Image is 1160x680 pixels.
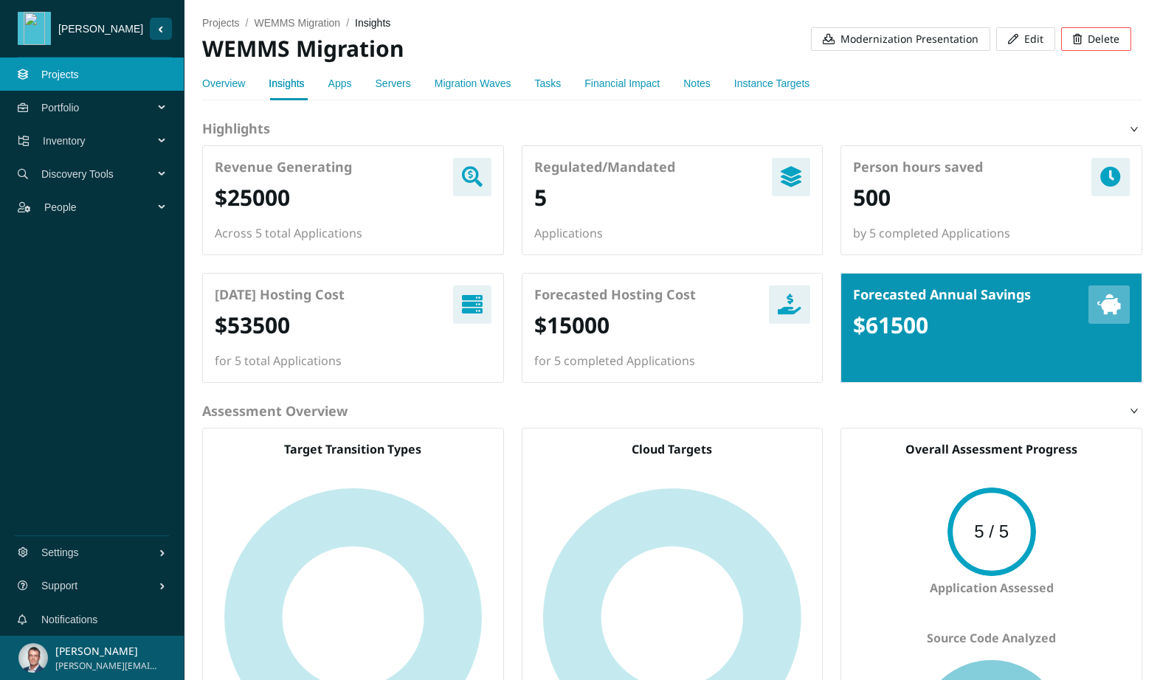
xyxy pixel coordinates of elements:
[534,224,675,243] span: Applications
[202,17,240,29] a: projects
[202,112,1142,145] div: Highlights
[853,440,1130,458] h5: Overall Assessment Progress
[246,17,249,29] span: /
[215,285,345,304] h4: [DATE] Hosting Cost
[853,579,1130,597] h5: Application Assessed
[41,152,159,196] span: Discovery Tools
[435,77,511,89] a: Migration Waves
[1088,31,1119,47] span: Delete
[534,183,547,213] h2: 5
[853,285,1031,304] h4: Forecasted Annual Savings
[534,158,675,176] h4: Regulated/Mandated
[683,77,711,89] a: Notes
[215,183,290,213] h2: $25000
[215,224,362,243] span: Across 5 total Applications
[41,563,159,608] span: Support
[269,77,304,89] a: Insights
[18,643,48,673] img: ALV-UjUYTDK3rBNklwRfu1Y3w8S2kZ6nIJ7TQwsmy52uaTL4evg6A9neHiNhPCW_waUVfTFG7JGC2u9XuWQmQxkLNdatjRSLQ...
[840,31,978,47] span: Modernization Presentation
[202,395,1142,428] div: Assessment Overview
[853,310,928,341] h2: $61500
[51,21,150,37] span: [PERSON_NAME]
[1024,31,1043,47] span: Edit
[215,310,290,341] h2: $53500
[734,77,809,89] a: Instance Targets
[41,86,159,130] span: Portfolio
[202,402,1142,420] h4: Assessment Overview
[376,77,411,89] a: Servers
[55,643,158,659] p: [PERSON_NAME]
[534,285,696,304] h4: Forecasted Hosting Cost
[254,17,340,29] a: WEMMS Migration
[996,27,1055,51] button: Edit
[55,659,158,673] span: [PERSON_NAME][EMAIL_ADDRESS][PERSON_NAME][DOMAIN_NAME]
[1130,125,1139,133] span: right
[534,352,696,370] span: for 5 completed Applications
[346,17,349,29] span: /
[355,17,390,29] span: insights
[853,224,1010,243] span: by 5 completed Applications
[811,27,990,51] button: Modernization Presentation
[535,77,562,89] a: Tasks
[853,183,891,213] h2: 500
[215,440,491,458] h5: Target Transition Types
[584,77,660,89] a: Financial Impact
[44,185,159,229] span: People
[853,629,1130,647] h5: Source Code Analyzed
[41,614,97,625] a: Notifications
[215,352,345,370] span: for 5 total Applications
[215,158,362,176] h4: Revenue Generating
[202,119,1142,138] h4: Highlights
[41,530,159,575] span: Settings
[1061,27,1131,51] button: Delete
[202,34,667,64] h2: WEMMS Migration
[534,440,811,458] h5: Cloud Targets
[328,77,352,89] a: Apps
[853,158,1010,176] h4: Person hours saved
[43,119,159,163] span: Inventory
[1130,406,1139,415] span: right
[947,523,1036,541] span: 5 / 5
[41,69,79,80] a: Projects
[202,77,245,89] a: Overview
[534,310,610,341] h2: $15000
[21,12,48,45] img: weed.png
